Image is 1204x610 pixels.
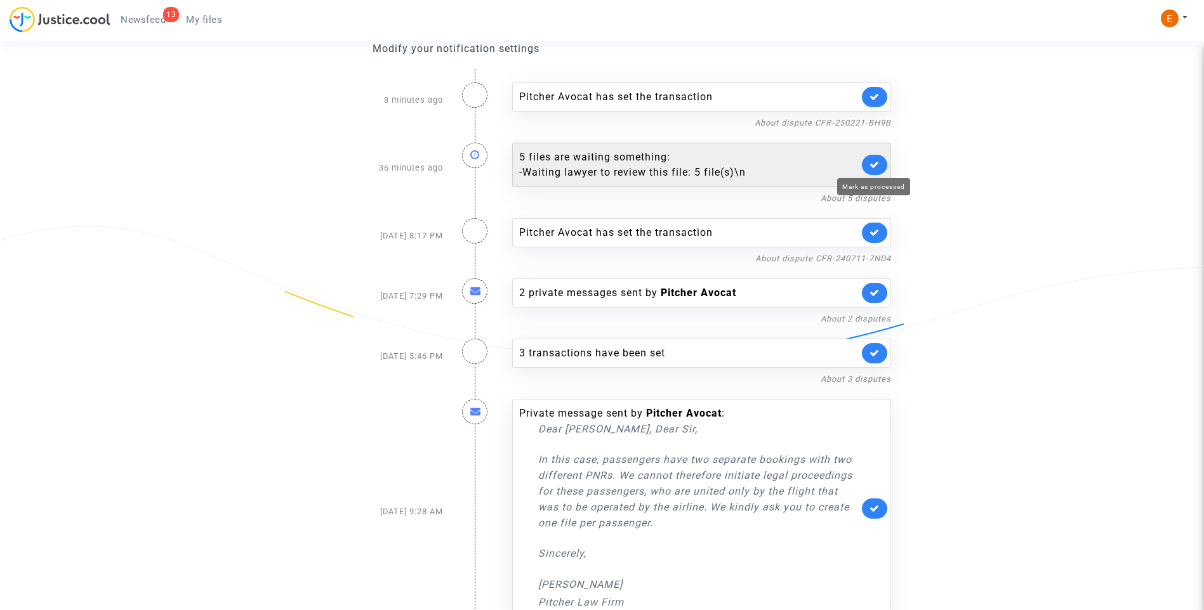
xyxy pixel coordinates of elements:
[755,254,891,263] a: About dispute CFR-240711-7ND4
[661,287,736,299] b: Pitcher Avocat
[538,576,859,592] p: [PERSON_NAME]
[821,193,891,203] a: About 5 disputes
[755,118,891,127] a: About dispute CFR-250221-BH9B
[821,314,891,323] a: About 2 disputes
[303,205,453,266] div: [DATE] 8:17 PM
[303,266,453,326] div: [DATE] 7:29 PM
[163,7,179,22] div: 13
[538,594,859,610] p: Pitcher Law Firm
[519,225,859,240] div: Pitcher Avocat has set the transaction
[303,70,453,130] div: 8 minutes ago
[121,14,166,25] span: Newsfeed
[519,165,859,180] div: - Waiting lawyer to review this file: 5 file(s)\n
[538,421,859,437] p: Dear [PERSON_NAME], Dear Sir,
[303,130,453,205] div: 36 minutes ago
[519,346,859,361] div: 3 transactions have been set
[519,89,859,105] div: Pitcher Avocat has set the transaction
[110,10,176,29] a: 13Newsfeed
[176,10,232,29] a: My files
[303,326,453,386] div: [DATE] 5:46 PM
[821,374,891,384] a: About 3 disputes
[519,406,859,610] div: Private message sent by :
[10,6,110,32] img: jc-logo.svg
[1161,10,1179,27] img: ACg8ocIeiFvHKe4dA5oeRFd_CiCnuxWUEc1A2wYhRJE3TTWt=s96-c
[538,451,859,531] p: In this case, passengers have two separate bookings with two different PNRs. We cannot therefore ...
[186,14,222,25] span: My files
[519,285,859,301] div: 2 private messages sent by
[519,150,859,180] div: 5 files are waiting something:
[646,407,722,419] b: Pitcher Avocat
[538,545,859,561] p: Sincerely,
[373,42,539,55] a: Modify your notification settings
